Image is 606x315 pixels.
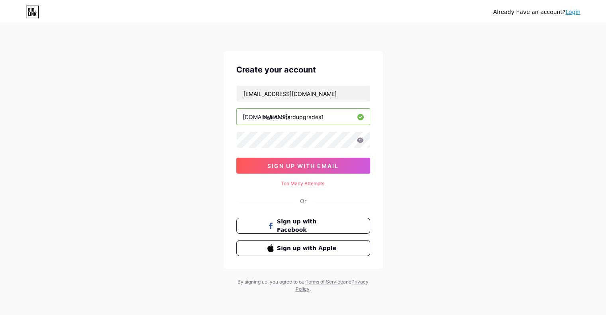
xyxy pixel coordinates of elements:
[300,197,306,205] div: Or
[236,218,370,234] button: Sign up with Facebook
[237,109,370,125] input: username
[267,162,339,169] span: sign up with email
[565,9,581,15] a: Login
[235,278,371,293] div: By signing up, you agree to our and .
[237,86,370,102] input: Email
[236,240,370,256] button: Sign up with Apple
[243,113,290,121] div: [DOMAIN_NAME]/
[493,8,581,16] div: Already have an account?
[277,244,339,252] span: Sign up with Apple
[277,217,339,234] span: Sign up with Facebook
[236,158,370,174] button: sign up with email
[306,279,343,285] a: Terms of Service
[236,180,370,187] div: Too Many Attempts.
[236,64,370,76] div: Create your account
